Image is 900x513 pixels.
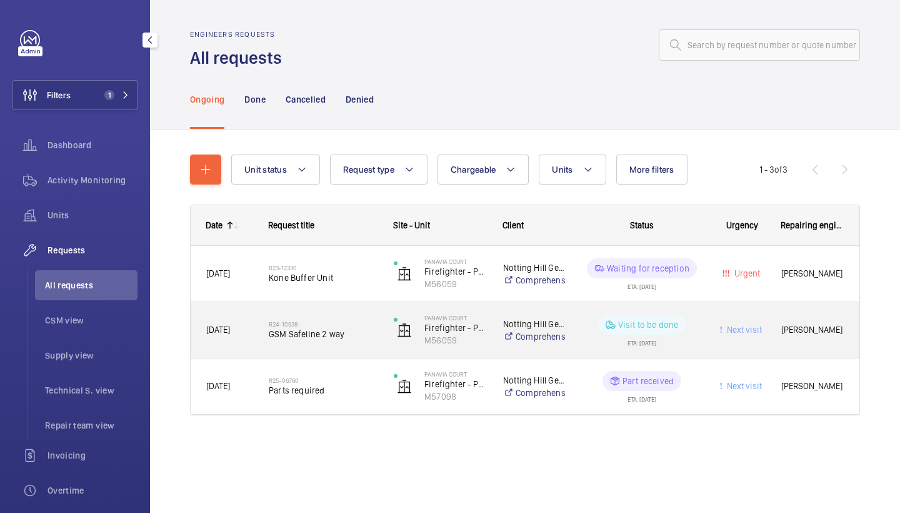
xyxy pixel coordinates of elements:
button: Request type [330,155,427,185]
p: Firefighter - Passenger Lift Flats 03-18 [424,265,487,278]
button: More filters [616,155,687,185]
span: Units [552,165,572,175]
span: Next visit [724,325,762,335]
h2: Engineers requests [190,30,289,39]
span: of [774,165,782,175]
span: Next visit [724,381,762,391]
p: Panavia Court [424,314,487,322]
span: CSM view [45,314,137,327]
span: Repair team view [45,419,137,432]
input: Search by request number or quote number [659,29,860,61]
span: Urgent [732,268,760,278]
h2: R24-10938 [269,320,377,328]
div: Date [206,220,222,230]
p: Waiting for reception [607,262,689,275]
button: Units [539,155,606,185]
span: Technical S. view [45,384,137,397]
span: Status [630,220,654,230]
span: Site - Unit [393,220,430,230]
h1: All requests [190,46,289,69]
p: Firefighter - Passenger Lift Flats 44-59 [424,378,487,390]
button: Filters1 [12,80,137,110]
h2: R25-06760 [269,377,377,384]
span: Units [47,209,137,221]
span: Supply view [45,349,137,362]
a: Comprehensive [503,330,565,343]
img: elevator.svg [397,267,412,282]
div: ETA: [DATE] [627,278,656,290]
p: Part received [622,375,674,387]
p: Panavia Court [424,370,487,378]
p: M56059 [424,278,487,290]
span: Activity Monitoring [47,174,137,186]
a: Comprehensive [503,274,565,287]
p: Cancelled [286,93,326,106]
p: Ongoing [190,93,224,106]
span: [PERSON_NAME] [781,323,844,337]
span: Chargeable [451,165,496,175]
span: [DATE] [206,325,230,335]
span: Request type [343,165,394,175]
p: Notting Hill Genesis [503,374,565,387]
span: More filters [629,165,674,175]
span: Unit status [244,165,287,175]
p: Done [244,93,265,106]
p: Panavia Court [424,258,487,265]
span: Dashboard [47,139,137,151]
p: Notting Hill Genesis [503,262,565,274]
div: ETA: [DATE] [627,335,656,346]
p: Notting Hill Genesis [503,318,565,330]
h2: R23-12330 [269,264,377,272]
span: [PERSON_NAME] [781,379,844,394]
span: 1 [104,90,114,100]
p: M56059 [424,334,487,347]
p: Visit to be done [618,318,679,331]
span: [DATE] [206,381,230,391]
span: Request title [268,220,314,230]
span: Invoicing [47,449,137,462]
p: Denied [346,93,374,106]
button: Unit status [231,155,320,185]
span: Overtime [47,484,137,497]
span: Client [502,220,524,230]
span: Kone Buffer Unit [269,272,377,284]
a: Comprehensive [503,387,565,399]
img: elevator.svg [397,323,412,338]
span: Repairing engineer [781,220,844,230]
span: Parts required [269,384,377,397]
span: All requests [45,279,137,292]
span: Urgency [726,220,758,230]
p: Firefighter - Passenger Lift Flats 03-18 [424,322,487,334]
p: M57098 [424,390,487,403]
span: [PERSON_NAME] [781,267,844,281]
span: [DATE] [206,268,230,278]
img: elevator.svg [397,379,412,394]
span: Requests [47,244,137,256]
span: Filters [47,89,71,101]
div: ETA: [DATE] [627,391,656,402]
span: 1 - 3 3 [759,165,787,174]
button: Chargeable [437,155,529,185]
span: GSM Safeline 2 way [269,328,377,340]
